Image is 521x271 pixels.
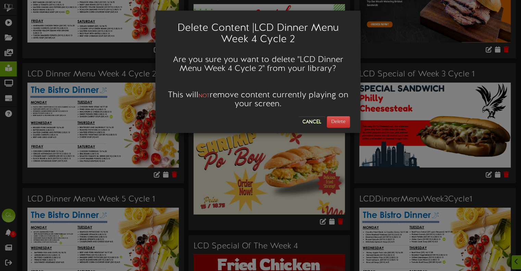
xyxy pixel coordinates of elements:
h2: Delete Content | LCD Dinner Menu Week 4 Cycle 2 [166,23,350,45]
span: NOT [198,93,210,99]
button: Cancel [298,116,325,127]
h3: Are you sure you want to delete " LCD Dinner Menu Week 4 Cycle 2 " from your library? [166,56,350,74]
h3: This will remove content currently playing on your screen. [166,91,350,109]
button: Delete [327,116,350,128]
